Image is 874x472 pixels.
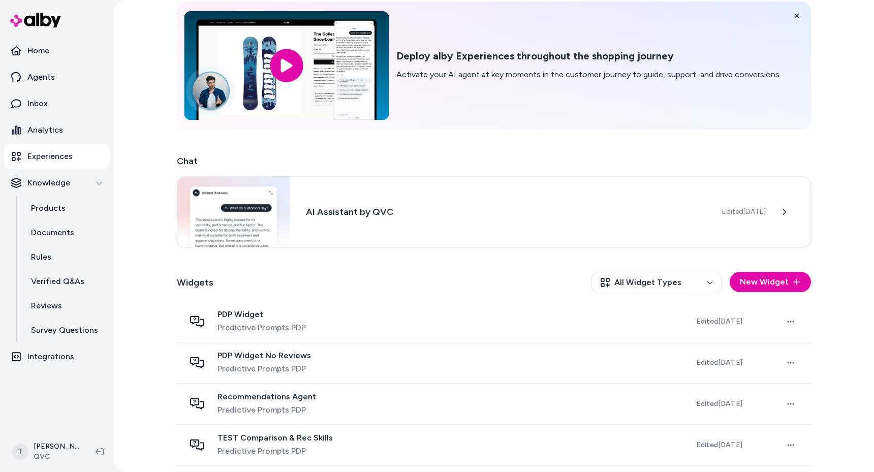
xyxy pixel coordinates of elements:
button: T[PERSON_NAME]QVC [6,435,87,468]
span: Predictive Prompts PDP [217,363,311,375]
a: Integrations [4,344,110,369]
a: Home [4,39,110,63]
h2: Deploy alby Experiences throughout the shopping journey [396,50,781,62]
button: Knowledge [4,171,110,195]
img: Chat widget [177,177,290,247]
button: New Widget [730,272,811,292]
span: Predictive Prompts PDP [217,404,316,416]
span: Recommendations Agent [217,392,316,402]
h3: AI Assistant by QVC [306,205,706,219]
span: PDP Widget [217,309,306,320]
p: Integrations [27,351,74,363]
span: Edited [DATE] [696,440,742,449]
p: Documents [31,227,74,239]
span: T [12,444,28,460]
span: Edited [DATE] [696,399,742,408]
p: [PERSON_NAME] [34,442,79,452]
p: Survey Questions [31,324,98,336]
p: Products [31,202,66,214]
p: Experiences [27,150,73,163]
p: Reviews [31,300,62,312]
a: Survey Questions [21,318,110,342]
p: Activate your AI agent at key moments in the customer journey to guide, support, and drive conver... [396,69,781,81]
a: Experiences [4,144,110,169]
button: All Widget Types [591,272,722,293]
p: Knowledge [27,177,70,189]
p: Verified Q&As [31,275,84,288]
span: Predictive Prompts PDP [217,445,333,457]
h2: Chat [177,154,811,168]
p: Analytics [27,124,63,136]
p: Inbox [27,98,48,110]
a: Verified Q&As [21,269,110,294]
a: Chat widgetAI Assistant by QVCEdited[DATE] [177,176,811,247]
a: Products [21,196,110,221]
img: alby Logo [10,13,61,27]
span: Predictive Prompts PDP [217,322,306,334]
a: Analytics [4,118,110,142]
span: Edited [DATE] [722,207,766,217]
a: Reviews [21,294,110,318]
p: Rules [31,251,51,263]
a: Documents [21,221,110,245]
p: Home [27,45,49,57]
a: Inbox [4,91,110,116]
p: Agents [27,71,55,83]
span: Edited [DATE] [696,317,742,326]
span: Edited [DATE] [696,358,742,367]
span: QVC [34,452,79,462]
a: Rules [21,245,110,269]
span: PDP Widget No Reviews [217,351,311,361]
h2: Widgets [177,275,213,290]
a: Agents [4,65,110,89]
span: TEST Comparison & Rec Skills [217,433,333,443]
